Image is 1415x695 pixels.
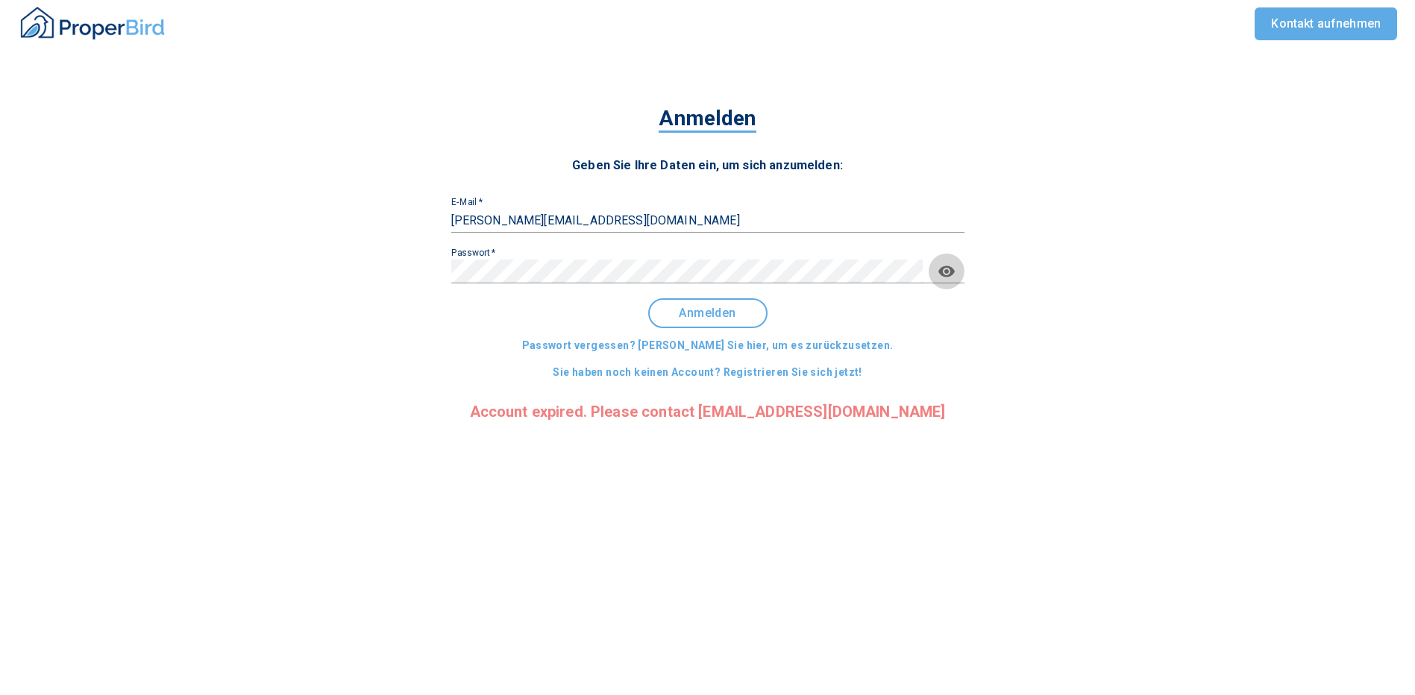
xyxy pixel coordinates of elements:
button: Passwort vergessen? [PERSON_NAME] Sie hier, um es zurückzusetzen. [516,332,900,359]
button: Anmelden [648,298,768,328]
img: ProperBird Logo and Home Button [18,4,167,42]
span: Anmelden [659,106,756,133]
label: Passwort [451,248,496,257]
input: johndoe@example.com [451,209,964,233]
button: Sie haben noch keinen Account? Registrieren Sie sich jetzt! [547,359,868,386]
a: Kontakt aufnehmen [1255,7,1397,40]
span: Geben Sie Ihre Daten ein, um sich anzumelden: [572,158,843,172]
span: Passwort vergessen? [PERSON_NAME] Sie hier, um es zurückzusetzen. [522,336,894,355]
span: Anmelden [662,306,754,320]
button: toggle password visibility [929,254,964,289]
label: E-Mail [451,198,483,207]
button: ProperBird Logo and Home Button [18,1,167,48]
p: Account expired. Please contact [EMAIL_ADDRESS][DOMAIN_NAME] [470,401,946,423]
span: Sie haben noch keinen Account? Registrieren Sie sich jetzt! [553,363,862,382]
